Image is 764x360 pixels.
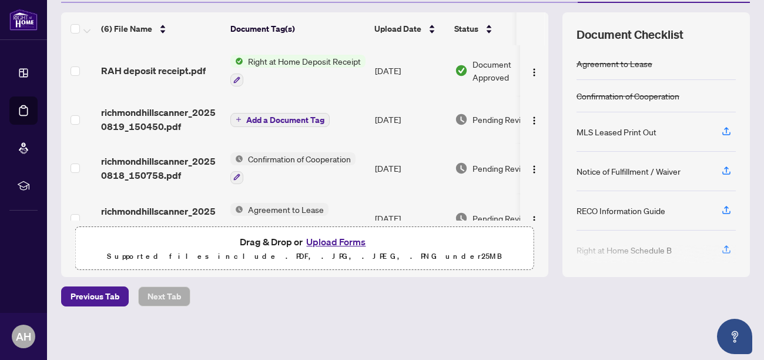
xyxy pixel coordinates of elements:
[101,22,152,35] span: (6) File Name
[473,162,531,175] span: Pending Review
[370,143,450,194] td: [DATE]
[230,203,329,235] button: Status IconAgreement to Lease
[230,112,330,127] button: Add a Document Tag
[370,96,450,143] td: [DATE]
[240,234,369,249] span: Drag & Drop or
[230,113,330,127] button: Add a Document Tag
[243,55,366,68] span: Right at Home Deposit Receipt
[577,204,665,217] div: RECO Information Guide
[525,159,544,178] button: Logo
[370,194,450,244] td: [DATE]
[525,209,544,228] button: Logo
[246,116,324,124] span: Add a Document Tag
[577,165,681,178] div: Notice of Fulfillment / Waiver
[230,55,366,86] button: Status IconRight at Home Deposit Receipt
[374,22,421,35] span: Upload Date
[96,12,226,45] th: (6) File Name
[577,89,679,102] div: Confirmation of Cooperation
[9,9,38,31] img: logo
[530,116,539,125] img: Logo
[455,113,468,126] img: Document Status
[101,154,221,182] span: richmondhillscanner_20250818_150758.pdf
[473,58,545,84] span: Document Approved
[230,55,243,68] img: Status Icon
[577,244,672,256] div: Right at Home Schedule B
[61,286,129,306] button: Previous Tab
[525,110,544,129] button: Logo
[76,227,534,271] span: Drag & Drop orUpload FormsSupported files include .PDF, .JPG, .JPEG, .PNG under25MB
[530,215,539,225] img: Logo
[16,328,31,345] span: AH
[455,212,468,225] img: Document Status
[577,57,652,70] div: Agreement to Lease
[101,204,221,232] span: richmondhillscanner_20250818_140245.pdf
[138,286,190,306] button: Next Tab
[243,152,356,165] span: Confirmation of Cooperation
[454,22,478,35] span: Status
[370,45,450,96] td: [DATE]
[243,203,329,216] span: Agreement to Lease
[226,12,370,45] th: Document Tag(s)
[230,203,243,216] img: Status Icon
[717,319,752,354] button: Open asap
[473,113,531,126] span: Pending Review
[473,212,531,225] span: Pending Review
[101,105,221,134] span: richmondhillscanner_20250819_150450.pdf
[303,234,369,249] button: Upload Forms
[577,26,683,43] span: Document Checklist
[577,125,656,138] div: MLS Leased Print Out
[530,165,539,174] img: Logo
[530,68,539,77] img: Logo
[230,152,356,184] button: Status IconConfirmation of Cooperation
[236,116,242,122] span: plus
[455,64,468,77] img: Document Status
[83,249,527,264] p: Supported files include .PDF, .JPG, .JPEG, .PNG under 25 MB
[450,12,549,45] th: Status
[370,12,450,45] th: Upload Date
[101,64,206,78] span: RAH deposit receipt.pdf
[230,152,243,165] img: Status Icon
[525,61,544,80] button: Logo
[71,287,119,306] span: Previous Tab
[455,162,468,175] img: Document Status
